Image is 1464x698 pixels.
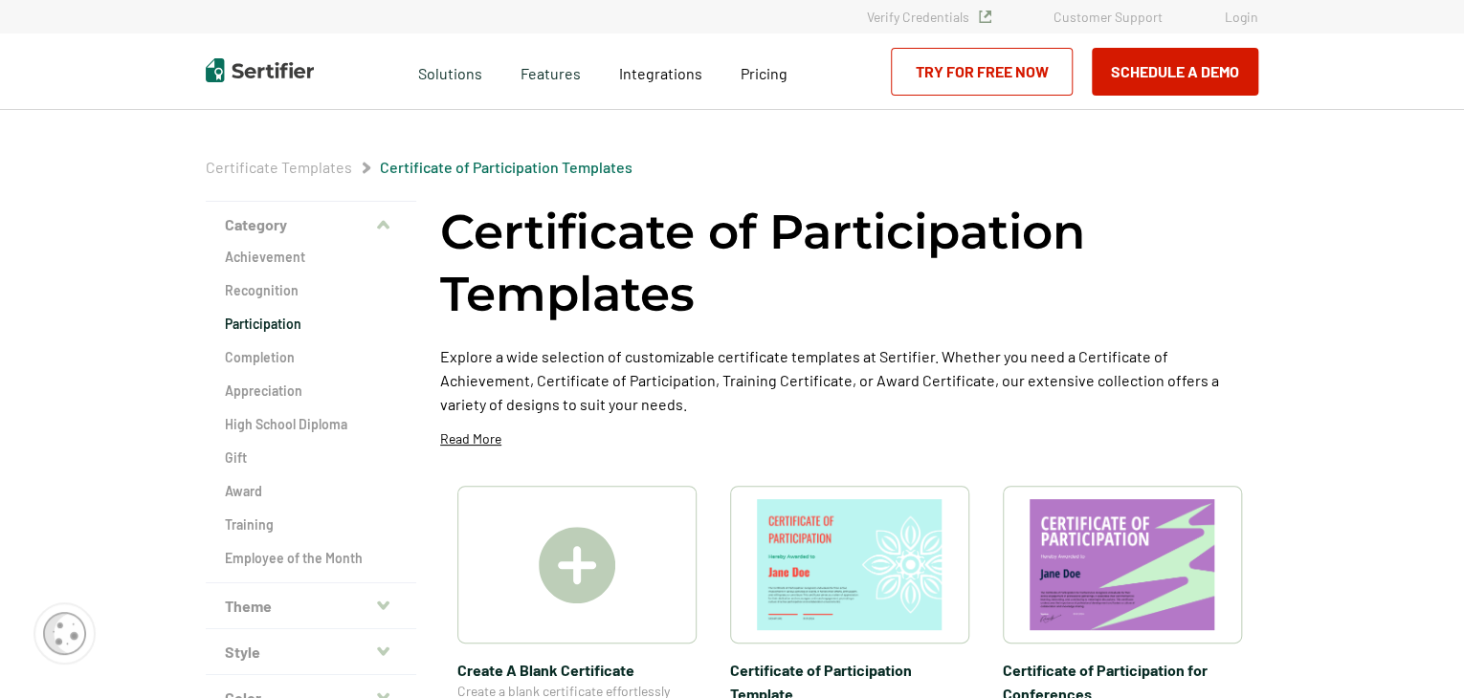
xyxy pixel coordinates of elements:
[867,9,991,25] a: Verify Credentials
[619,59,702,83] a: Integrations
[440,429,501,448] p: Read More
[225,482,397,501] a: Award
[539,527,615,603] img: Create A Blank Certificate
[225,448,397,468] a: Gift
[225,382,397,401] a: Appreciation
[619,64,702,82] span: Integrations
[1092,48,1258,96] button: Schedule a Demo
[206,158,352,177] span: Certificate Templates
[206,158,632,177] div: Breadcrumb
[380,158,632,176] a: Certificate of Participation Templates
[225,515,397,534] a: Training
[225,315,397,334] a: Participation
[741,64,787,82] span: Pricing
[891,48,1073,96] a: Try for Free Now
[225,248,397,267] a: Achievement
[757,499,943,630] img: Certificate of Participation Template
[225,549,397,568] a: Employee of the Month
[440,344,1258,416] p: Explore a wide selection of customizable certificate templates at Sertifier. Whether you need a C...
[440,201,1258,325] h1: Certificate of Participation Templates
[206,583,416,629] button: Theme
[380,158,632,177] span: Certificate of Participation Templates
[206,202,416,248] button: Category
[206,158,352,176] a: Certificate Templates
[225,281,397,300] a: Recognition
[206,248,416,583] div: Category
[1054,9,1163,25] a: Customer Support
[457,658,697,682] span: Create A Blank Certificate
[225,348,397,367] a: Completion
[225,415,397,434] a: High School Diploma
[979,11,991,23] img: Verified
[206,629,416,675] button: Style
[1030,499,1215,630] img: Certificate of Participation for Conference​s
[418,59,482,83] span: Solutions
[741,59,787,83] a: Pricing
[43,612,86,655] img: Cookie Popup Icon
[206,58,314,82] img: Sertifier | Digital Credentialing Platform
[1225,9,1258,25] a: Login
[1368,606,1464,698] iframe: Chat Widget
[521,59,581,83] span: Features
